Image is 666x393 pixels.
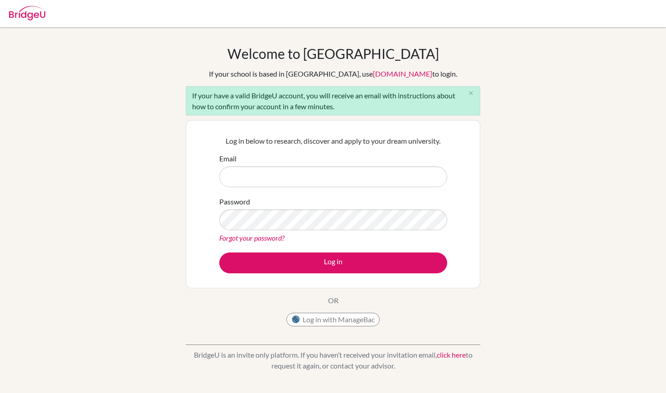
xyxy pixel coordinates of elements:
label: Password [219,196,250,207]
label: Email [219,153,236,164]
button: Log in [219,252,447,273]
p: OR [328,295,338,306]
div: If your have a valid BridgeU account, you will receive an email with instructions about how to co... [186,86,480,116]
button: Log in with ManageBac [286,313,380,326]
img: Bridge-U [9,6,45,20]
a: Forgot your password? [219,233,285,242]
i: close [468,90,474,97]
p: BridgeU is an invite only platform. If you haven’t received your invitation email, to request it ... [186,349,480,371]
button: Close [462,87,480,100]
div: If your school is based in [GEOGRAPHIC_DATA], use to login. [209,68,457,79]
a: [DOMAIN_NAME] [373,69,432,78]
a: click here [437,350,466,359]
p: Log in below to research, discover and apply to your dream university. [219,136,447,146]
h1: Welcome to [GEOGRAPHIC_DATA] [227,45,439,62]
